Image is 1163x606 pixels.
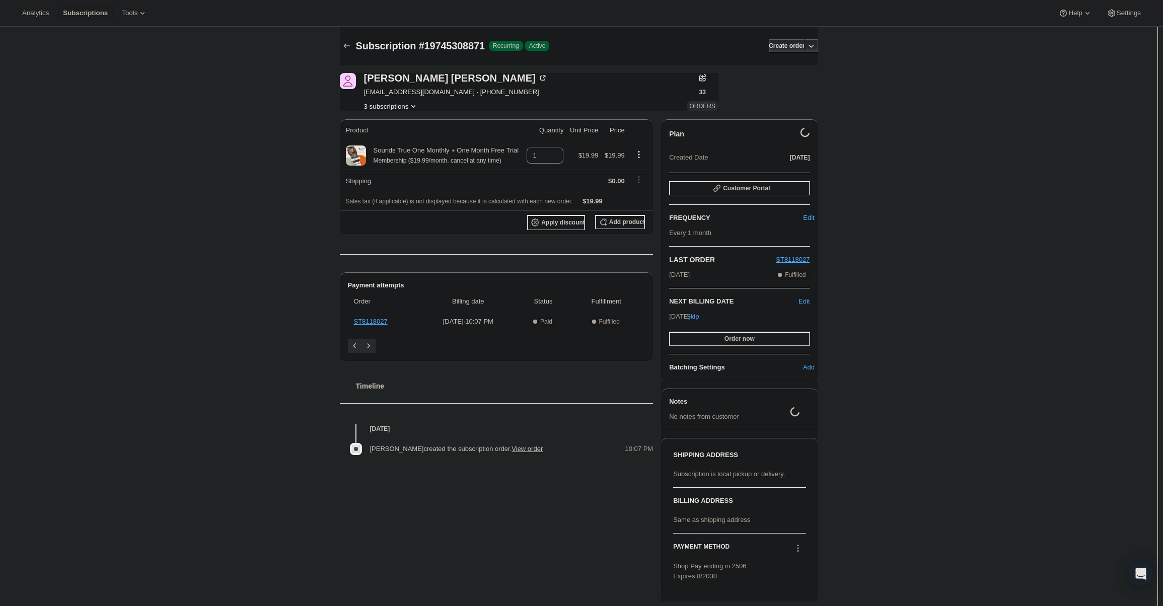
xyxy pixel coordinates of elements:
[790,150,810,165] button: [DATE]
[364,87,548,97] span: [EMAIL_ADDRESS][DOMAIN_NAME] · [PHONE_NUMBER]
[802,210,816,226] button: Edit
[686,312,699,322] span: Skip
[519,296,567,307] span: Status
[348,339,645,353] nav: Pagination
[340,170,524,192] th: Shipping
[608,177,625,185] span: $0.00
[370,445,543,452] span: [PERSON_NAME] created the subscription order.
[631,174,647,185] button: Shipping actions
[673,562,746,580] span: Shop Pay ending in 2506 Expires 8/2030
[1068,9,1082,17] span: Help
[374,157,501,164] small: Membership ($19.99/month. cancel at any time)
[1129,562,1153,586] div: Open Intercom Messenger
[364,73,548,83] div: [PERSON_NAME] [PERSON_NAME]
[673,543,730,556] h3: PAYMENT METHOD
[669,296,798,307] h2: NEXT BILLING DATE
[493,42,519,50] span: Recurring
[63,9,108,17] span: Subscriptions
[669,397,810,407] h3: Notes
[803,362,815,372] span: Add
[699,88,705,96] span: 33
[790,154,810,162] span: [DATE]
[673,496,806,506] h3: BILLING ADDRESS
[609,218,645,226] span: Add product
[340,39,354,53] button: Subscriptions
[669,413,739,420] span: No notes from customer
[22,9,49,17] span: Analytics
[673,450,806,460] h3: SHIPPING ADDRESS
[686,309,700,325] button: Skip
[354,318,388,325] a: ST8118027
[669,362,808,372] h6: Batching Settings
[595,215,645,229] button: Add product
[527,215,585,230] button: Apply discount
[601,119,627,141] th: Price
[669,181,810,195] button: Customer Portal
[1117,9,1141,17] span: Settings
[573,296,639,307] span: Fulfillment
[803,213,814,223] span: Edit
[423,317,513,327] span: [DATE] · 10:07 PM
[1101,6,1147,20] button: Settings
[673,470,785,478] span: Subscription is local pickup or delivery.
[669,270,690,280] span: [DATE]
[366,145,519,166] div: Sounds True One Monthly + One Month Free Trial
[346,145,366,166] img: product img
[798,296,810,307] button: Edit
[669,229,711,237] span: Every 1 month
[566,119,601,141] th: Unit Price
[541,218,585,226] span: Apply discount
[1052,6,1098,20] button: Help
[724,335,755,343] span: Order now
[776,255,810,265] button: ST8118027
[583,197,603,205] span: $19.99
[57,6,114,20] button: Subscriptions
[346,198,573,205] span: Sales tax (if applicable) is not displayed because it is calculated with each new order.
[16,6,55,20] button: Analytics
[578,151,599,159] span: $19.99
[769,39,805,53] button: Create order
[631,149,647,160] button: Product actions
[540,318,552,326] span: Paid
[340,424,653,434] h4: [DATE]
[690,103,715,110] span: ORDERS
[669,255,776,265] h2: LAST ORDER
[605,151,625,159] span: $19.99
[669,313,694,320] span: [DATE] ·
[669,332,810,346] button: Order now
[723,184,770,192] span: Customer Portal
[512,445,543,452] a: View order
[802,359,816,375] button: Add
[673,516,750,523] span: Same as shipping address
[776,256,810,263] a: ST8118027
[599,318,620,326] span: Fulfilled
[423,296,513,307] span: Billing date
[356,40,485,51] span: Subscription #19745308871
[122,9,137,17] span: Tools
[356,381,653,391] h2: Timeline
[340,119,524,141] th: Product
[625,444,653,454] span: 10:07 PM
[669,213,808,223] h2: FREQUENCY
[340,73,356,89] span: Paula Costella
[348,290,420,313] th: Order
[785,271,806,279] span: Fulfilled
[116,6,154,20] button: Tools
[348,280,645,290] h2: Payment attempts
[695,85,709,99] button: 33
[524,119,567,141] th: Quantity
[669,129,684,139] h2: Plan
[669,153,708,163] span: Created Date
[769,42,805,50] span: Create order
[529,42,546,50] span: Active
[364,101,419,111] button: Product actions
